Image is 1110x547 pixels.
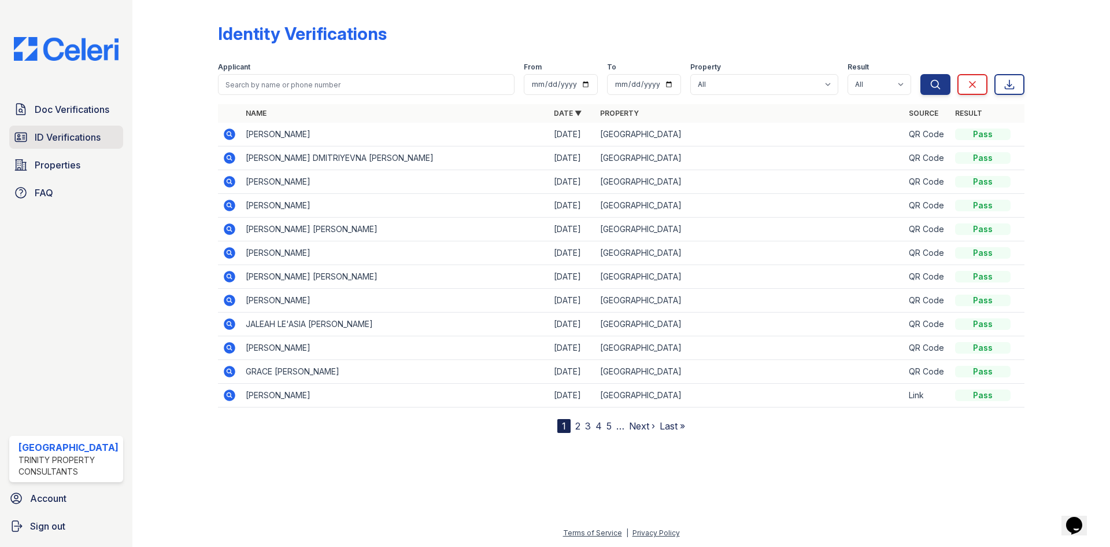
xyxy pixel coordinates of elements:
a: Properties [9,153,123,177]
div: Pass [955,247,1011,259]
td: [DATE] [549,241,595,265]
div: [GEOGRAPHIC_DATA] [18,440,119,454]
div: Pass [955,152,1011,164]
div: Pass [955,129,1011,140]
td: QR Code [904,146,950,170]
td: Link [904,384,950,408]
label: Result [848,63,869,72]
td: QR Code [904,265,950,289]
td: [GEOGRAPHIC_DATA] [595,123,904,146]
div: Pass [955,200,1011,211]
img: CE_Logo_Blue-a8612792a0a2168367f1c8372b55b34899dd931a85d93a1a3d3e32e68fde9ad4.png [5,37,128,61]
span: Sign out [30,519,65,533]
td: [GEOGRAPHIC_DATA] [595,384,904,408]
td: [DATE] [549,170,595,194]
div: Pass [955,176,1011,188]
td: [GEOGRAPHIC_DATA] [595,360,904,384]
div: Pass [955,271,1011,282]
td: [PERSON_NAME] [PERSON_NAME] [241,265,549,289]
td: QR Code [904,170,950,194]
div: 1 [557,419,571,433]
td: QR Code [904,194,950,218]
a: Date ▼ [554,109,582,118]
td: [DATE] [549,146,595,170]
td: [PERSON_NAME] [241,241,549,265]
div: Pass [955,295,1011,306]
td: [GEOGRAPHIC_DATA] [595,313,904,336]
td: [DATE] [549,123,595,146]
div: Identity Verifications [218,23,387,44]
td: [GEOGRAPHIC_DATA] [595,265,904,289]
td: [PERSON_NAME] [241,170,549,194]
td: [GEOGRAPHIC_DATA] [595,218,904,241]
td: [PERSON_NAME] [241,194,549,218]
td: QR Code [904,241,950,265]
label: Property [690,63,721,72]
td: GRACE [PERSON_NAME] [241,360,549,384]
td: [DATE] [549,265,595,289]
td: QR Code [904,360,950,384]
a: Next › [629,420,655,432]
a: Account [5,487,128,510]
div: | [626,528,628,537]
a: Result [955,109,982,118]
a: Doc Verifications [9,98,123,121]
td: [DATE] [549,289,595,313]
a: 3 [585,420,591,432]
div: Pass [955,366,1011,377]
div: Pass [955,390,1011,401]
a: Terms of Service [563,528,622,537]
label: Applicant [218,63,250,72]
a: Name [246,109,267,118]
td: QR Code [904,313,950,336]
a: 4 [595,420,602,432]
div: Pass [955,342,1011,354]
td: [DATE] [549,360,595,384]
td: [PERSON_NAME] [241,123,549,146]
td: [PERSON_NAME] [241,336,549,360]
td: [DATE] [549,313,595,336]
td: [PERSON_NAME] [241,289,549,313]
div: Pass [955,223,1011,235]
label: To [607,63,616,72]
td: [GEOGRAPHIC_DATA] [595,146,904,170]
a: 5 [606,420,612,432]
a: Last » [660,420,685,432]
a: Property [600,109,639,118]
span: … [616,419,624,433]
div: Trinity Property Consultants [18,454,119,478]
a: Sign out [5,515,128,538]
a: ID Verifications [9,126,123,149]
td: [GEOGRAPHIC_DATA] [595,170,904,194]
td: [DATE] [549,336,595,360]
td: QR Code [904,336,950,360]
td: [DATE] [549,384,595,408]
a: FAQ [9,181,123,204]
td: [PERSON_NAME] [PERSON_NAME] [241,218,549,241]
td: QR Code [904,218,950,241]
span: Doc Verifications [35,102,109,116]
span: Properties [35,158,80,172]
td: [DATE] [549,194,595,218]
td: JALEAH LE'ASIA [PERSON_NAME] [241,313,549,336]
input: Search by name or phone number [218,74,515,95]
span: FAQ [35,186,53,200]
td: [PERSON_NAME] [241,384,549,408]
td: QR Code [904,289,950,313]
span: Account [30,491,66,505]
a: Source [909,109,938,118]
div: Pass [955,318,1011,330]
td: [GEOGRAPHIC_DATA] [595,336,904,360]
td: [DATE] [549,218,595,241]
td: [GEOGRAPHIC_DATA] [595,241,904,265]
iframe: chat widget [1061,501,1098,535]
a: Privacy Policy [632,528,680,537]
td: [GEOGRAPHIC_DATA] [595,194,904,218]
a: 2 [575,420,580,432]
span: ID Verifications [35,130,101,144]
td: QR Code [904,123,950,146]
label: From [524,63,542,72]
td: [GEOGRAPHIC_DATA] [595,289,904,313]
td: [PERSON_NAME] DMITRIYEVNA [PERSON_NAME] [241,146,549,170]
